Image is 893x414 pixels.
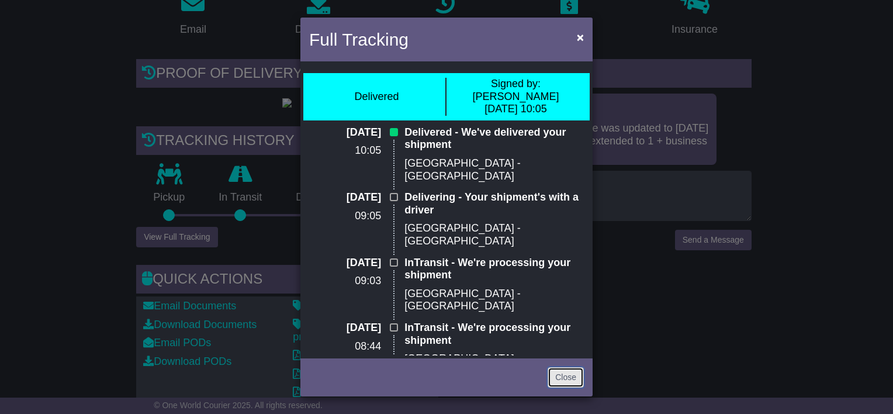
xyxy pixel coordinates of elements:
p: 08:44 [309,340,381,353]
h4: Full Tracking [309,26,409,53]
p: [DATE] [309,257,381,270]
p: [GEOGRAPHIC_DATA] - [GEOGRAPHIC_DATA] [404,157,584,182]
button: Close [571,25,590,49]
p: InTransit - We're processing your shipment [404,322,584,347]
span: Signed by: [491,78,541,89]
div: [PERSON_NAME] [DATE] 10:05 [452,78,579,116]
p: [GEOGRAPHIC_DATA] - [GEOGRAPHIC_DATA] [404,288,584,313]
p: Delivering - Your shipment's with a driver [404,191,584,216]
p: [DATE] [309,126,381,139]
p: InTransit - We're processing your shipment [404,257,584,282]
p: [GEOGRAPHIC_DATA] - [GEOGRAPHIC_DATA] [404,353,584,378]
p: Delivered - We've delivered your shipment [404,126,584,151]
p: [GEOGRAPHIC_DATA] - [GEOGRAPHIC_DATA] [404,222,584,247]
p: 09:05 [309,210,381,223]
p: 10:05 [309,144,381,157]
span: × [577,30,584,44]
p: 09:03 [309,275,381,288]
p: [DATE] [309,191,381,204]
p: [DATE] [309,322,381,334]
a: Close [548,367,584,388]
div: Delivered [354,91,399,103]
